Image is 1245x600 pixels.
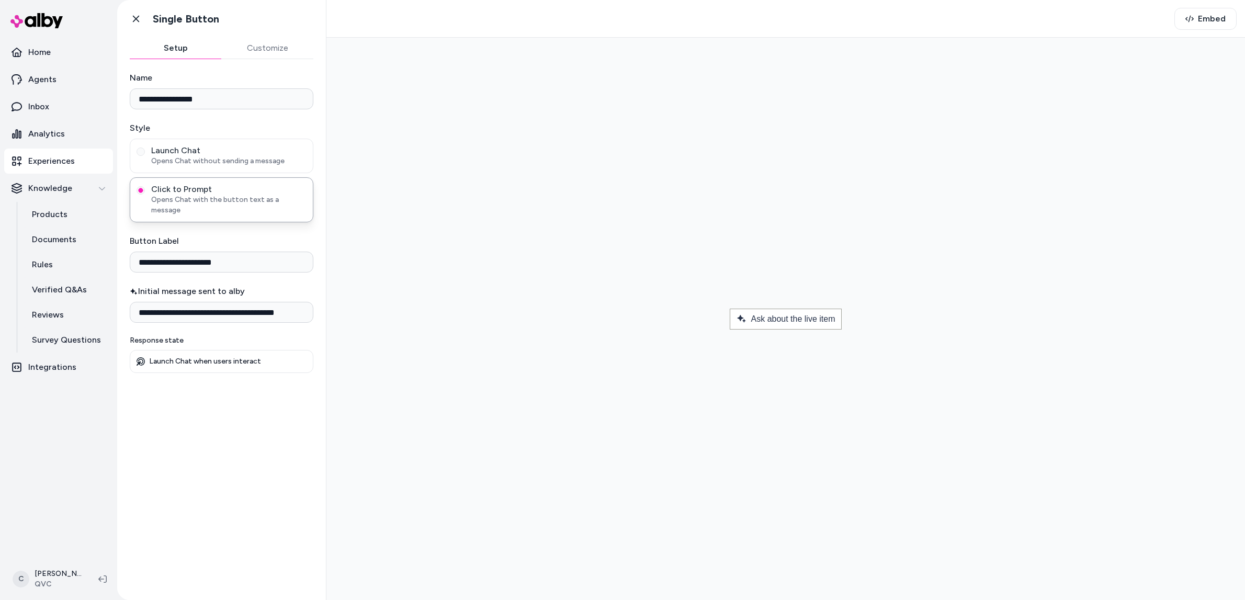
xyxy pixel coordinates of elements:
[4,40,113,65] a: Home
[21,202,113,227] a: Products
[28,361,76,373] p: Integrations
[28,100,49,113] p: Inbox
[4,176,113,201] button: Knowledge
[151,184,307,195] span: Click to Prompt
[21,227,113,252] a: Documents
[137,148,145,156] button: Launch ChatOpens Chat without sending a message
[32,258,53,271] p: Rules
[151,195,307,216] span: Opens Chat with the button text as a message
[4,67,113,92] a: Agents
[32,334,101,346] p: Survey Questions
[21,277,113,302] a: Verified Q&As
[130,285,313,298] label: Initial message sent to alby
[32,208,67,221] p: Products
[21,252,113,277] a: Rules
[32,284,87,296] p: Verified Q&As
[32,309,64,321] p: Reviews
[35,579,82,590] span: QVC
[130,72,313,84] label: Name
[10,13,63,28] img: alby Logo
[151,156,307,166] span: Opens Chat without sending a message
[21,302,113,327] a: Reviews
[28,46,51,59] p: Home
[28,182,72,195] p: Knowledge
[6,562,90,596] button: C[PERSON_NAME]QVC
[130,235,313,247] label: Button Label
[28,128,65,140] p: Analytics
[1198,13,1226,25] span: Embed
[151,145,307,156] span: Launch Chat
[130,122,313,134] label: Style
[32,233,76,246] p: Documents
[149,357,261,366] p: Launch Chat when users interact
[137,186,145,195] button: Click to PromptOpens Chat with the button text as a message
[153,13,219,26] h1: Single Button
[28,155,75,167] p: Experiences
[1174,8,1237,30] button: Embed
[4,121,113,146] a: Analytics
[4,149,113,174] a: Experiences
[4,94,113,119] a: Inbox
[130,38,222,59] button: Setup
[13,571,29,587] span: C
[130,335,313,346] p: Response state
[4,355,113,380] a: Integrations
[21,327,113,353] a: Survey Questions
[28,73,56,86] p: Agents
[222,38,314,59] button: Customize
[35,569,82,579] p: [PERSON_NAME]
